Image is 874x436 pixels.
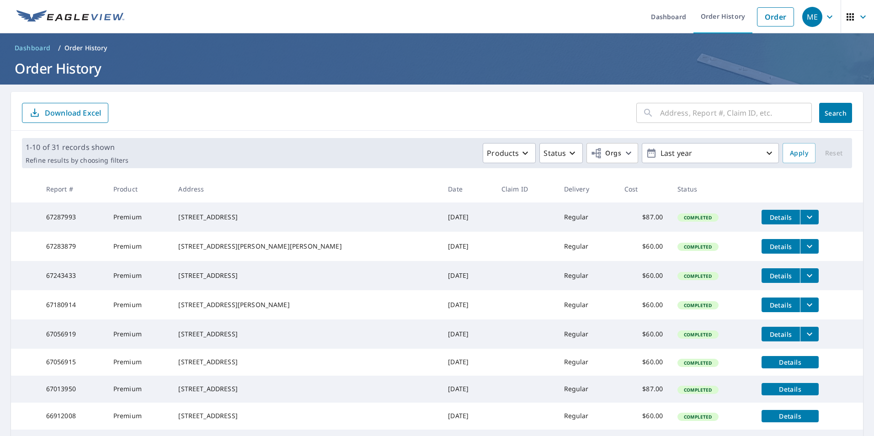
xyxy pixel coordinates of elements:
[178,242,433,251] div: [STREET_ADDRESS][PERSON_NAME][PERSON_NAME]
[171,175,441,202] th: Address
[106,175,171,202] th: Product
[39,175,106,202] th: Report #
[617,376,671,403] td: $87.00
[106,349,171,376] td: Premium
[557,349,617,376] td: Regular
[678,302,717,308] span: Completed
[557,202,617,232] td: Regular
[106,403,171,430] td: Premium
[557,403,617,430] td: Regular
[178,357,433,367] div: [STREET_ADDRESS]
[802,7,822,27] div: ME
[800,327,819,341] button: filesDropdownBtn-67056919
[15,43,51,53] span: Dashboard
[39,319,106,349] td: 67056919
[441,376,494,403] td: [DATE]
[11,41,863,55] nav: breadcrumb
[767,358,813,367] span: Details
[539,143,583,163] button: Status
[441,202,494,232] td: [DATE]
[178,330,433,339] div: [STREET_ADDRESS]
[678,387,717,393] span: Completed
[678,214,717,221] span: Completed
[800,210,819,224] button: filesDropdownBtn-67287993
[657,145,764,161] p: Last year
[762,239,800,254] button: detailsBtn-67283879
[487,148,519,159] p: Products
[544,148,566,159] p: Status
[762,298,800,312] button: detailsBtn-67180914
[591,148,621,159] span: Orgs
[678,273,717,279] span: Completed
[39,349,106,376] td: 67056915
[483,143,536,163] button: Products
[678,331,717,338] span: Completed
[557,232,617,261] td: Regular
[16,10,124,24] img: EV Logo
[678,244,717,250] span: Completed
[757,7,794,27] a: Order
[767,301,794,309] span: Details
[762,410,819,422] button: detailsBtn-66912008
[617,175,671,202] th: Cost
[106,290,171,319] td: Premium
[26,142,128,153] p: 1-10 of 31 records shown
[441,232,494,261] td: [DATE]
[39,202,106,232] td: 67287993
[800,239,819,254] button: filesDropdownBtn-67283879
[557,319,617,349] td: Regular
[557,290,617,319] td: Regular
[617,261,671,290] td: $60.00
[819,103,852,123] button: Search
[617,202,671,232] td: $87.00
[494,175,557,202] th: Claim ID
[617,232,671,261] td: $60.00
[441,175,494,202] th: Date
[39,403,106,430] td: 66912008
[11,41,54,55] a: Dashboard
[45,108,101,118] p: Download Excel
[178,271,433,280] div: [STREET_ADDRESS]
[441,349,494,376] td: [DATE]
[767,213,794,222] span: Details
[441,319,494,349] td: [DATE]
[800,268,819,283] button: filesDropdownBtn-67243433
[767,330,794,339] span: Details
[178,384,433,393] div: [STREET_ADDRESS]
[557,175,617,202] th: Delivery
[678,414,717,420] span: Completed
[178,411,433,420] div: [STREET_ADDRESS]
[11,59,863,78] h1: Order History
[586,143,638,163] button: Orgs
[767,242,794,251] span: Details
[790,148,808,159] span: Apply
[441,261,494,290] td: [DATE]
[617,349,671,376] td: $60.00
[800,298,819,312] button: filesDropdownBtn-67180914
[39,261,106,290] td: 67243433
[617,403,671,430] td: $60.00
[106,202,171,232] td: Premium
[767,271,794,280] span: Details
[39,290,106,319] td: 67180914
[106,319,171,349] td: Premium
[39,376,106,403] td: 67013950
[783,143,815,163] button: Apply
[441,290,494,319] td: [DATE]
[670,175,754,202] th: Status
[617,319,671,349] td: $60.00
[617,290,671,319] td: $60.00
[762,327,800,341] button: detailsBtn-67056919
[826,109,845,117] span: Search
[642,143,779,163] button: Last year
[660,100,812,126] input: Address, Report #, Claim ID, etc.
[106,261,171,290] td: Premium
[557,261,617,290] td: Regular
[762,383,819,395] button: detailsBtn-67013950
[22,103,108,123] button: Download Excel
[106,376,171,403] td: Premium
[26,156,128,165] p: Refine results by choosing filters
[58,43,61,53] li: /
[767,412,813,420] span: Details
[762,356,819,368] button: detailsBtn-67056915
